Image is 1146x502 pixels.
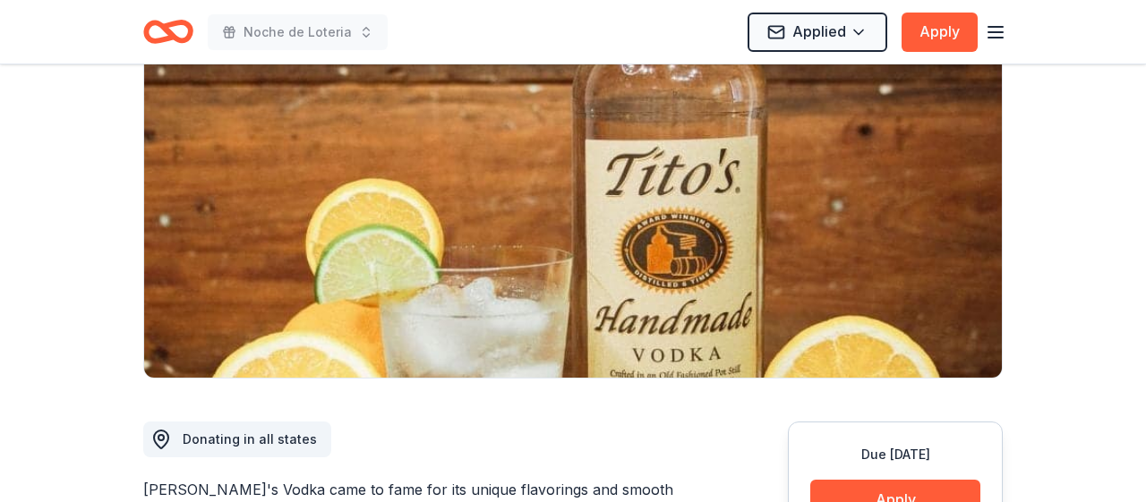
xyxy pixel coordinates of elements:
span: Noche de Loteria [244,21,352,43]
span: Applied [792,20,846,43]
button: Applied [748,13,887,52]
div: Due [DATE] [810,444,980,465]
span: Donating in all states [183,431,317,447]
a: Home [143,11,193,53]
button: Noche de Loteria [208,14,388,50]
button: Apply [902,13,978,52]
img: Image for Tito's Handmade Vodka [144,36,1002,378]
